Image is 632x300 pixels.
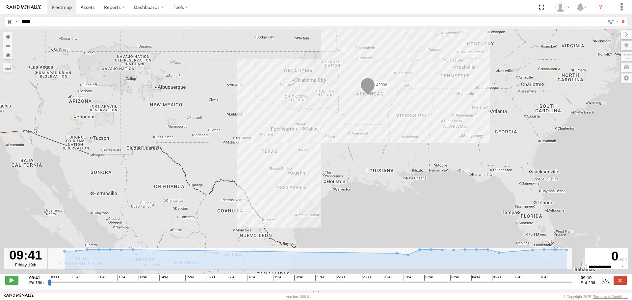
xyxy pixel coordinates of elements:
[3,41,13,50] button: Zoom out
[71,275,80,281] span: 10:41
[286,295,311,299] div: Version: 308.01
[586,249,627,264] div: 0
[29,275,44,280] strong: 09:41
[539,275,548,281] span: 07:41
[50,275,59,281] span: 09:41
[376,83,387,87] span: 42006
[5,276,18,285] label: Play/Stop
[492,275,501,281] span: 05:41
[3,63,13,72] label: Measure
[471,275,481,281] span: 04:41
[553,2,572,12] div: Caseta Laredo TX
[581,275,596,280] strong: 09:10
[605,17,619,26] label: Search Filter Options
[614,276,627,285] label: Close
[563,295,628,299] div: © Copyright 2025 -
[206,275,215,281] span: 16:41
[362,275,371,281] span: 23:41
[248,275,257,281] span: 18:41
[595,2,606,13] i: ?
[450,275,460,281] span: 03:41
[593,295,628,299] a: Terms and Conditions
[621,73,632,83] label: Map Settings
[3,32,13,41] button: Zoom in
[274,275,283,281] span: 19:41
[4,293,34,300] a: Visit our Website
[513,275,522,281] span: 06:41
[294,275,303,281] span: 20:41
[424,275,434,281] span: 02:41
[97,275,106,281] span: 11:41
[29,280,44,285] span: Fri 19th Sep 2025
[404,275,413,281] span: 01:41
[581,280,596,285] span: Sat 20th Sep 2025
[185,275,195,281] span: 15:41
[159,275,169,281] span: 14:41
[383,275,392,281] span: 00:41
[139,275,148,281] span: 13:41
[118,275,127,281] span: 12:41
[336,275,345,281] span: 22:41
[315,275,325,281] span: 21:41
[7,5,41,10] img: rand-logo.svg
[3,50,13,59] button: Zoom Home
[14,17,19,26] label: Search Query
[227,275,236,281] span: 17:41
